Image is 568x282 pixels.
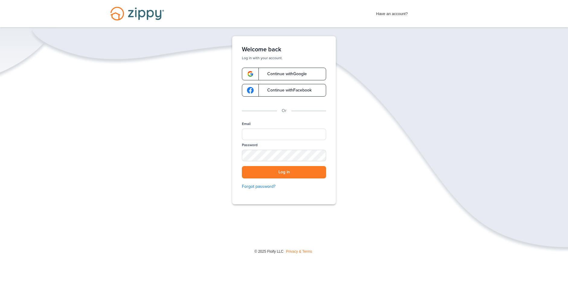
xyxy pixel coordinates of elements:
[286,249,312,254] a: Privacy & Terms
[242,143,258,148] label: Password
[242,183,326,190] a: Forgot password?
[376,8,408,17] span: Have an account?
[254,249,283,254] span: © 2025 Floify LLC
[242,84,326,97] a: google-logoContinue withFacebook
[261,88,312,92] span: Continue with Facebook
[247,87,254,94] img: google-logo
[242,150,326,161] input: Password
[242,129,326,140] input: Email
[242,46,326,53] h1: Welcome back
[282,107,287,114] p: Or
[242,166,326,178] button: Log in
[242,56,326,60] p: Log in with your account.
[242,121,251,127] label: Email
[247,71,254,77] img: google-logo
[261,72,307,76] span: Continue with Google
[242,68,326,80] a: google-logoContinue withGoogle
